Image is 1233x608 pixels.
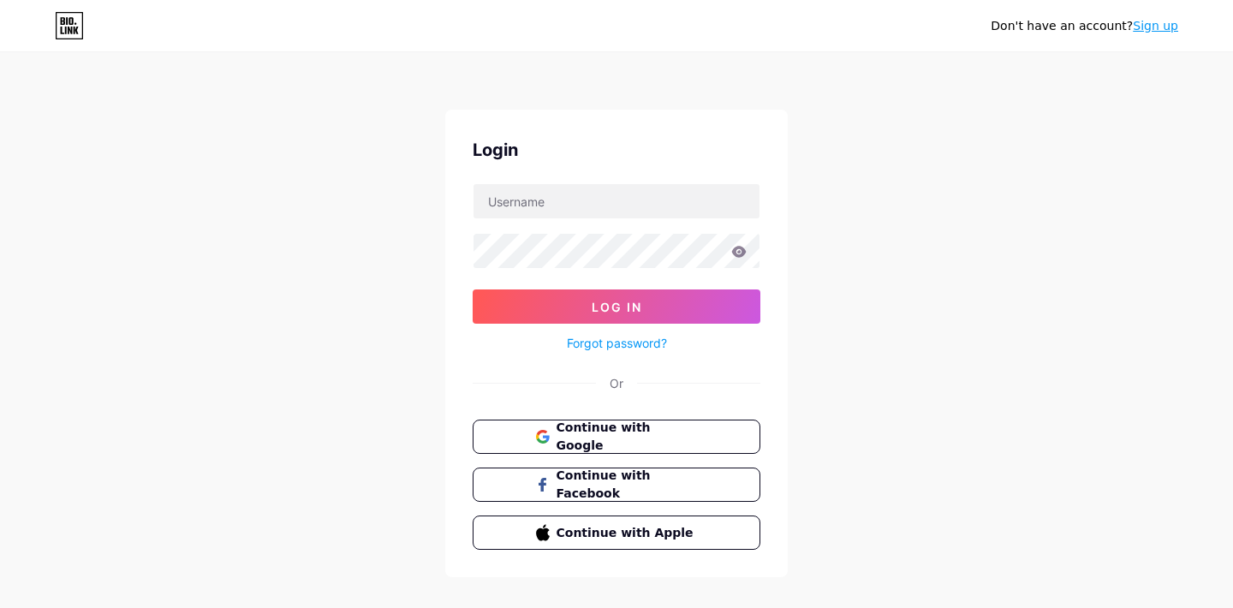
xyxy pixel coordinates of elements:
button: Continue with Facebook [473,468,760,502]
div: Login [473,137,760,163]
input: Username [474,184,759,218]
button: Continue with Google [473,420,760,454]
span: Log In [592,300,642,314]
a: Forgot password? [567,334,667,352]
div: Don't have an account? [991,17,1178,35]
button: Log In [473,289,760,324]
span: Continue with Apple [557,524,698,542]
div: Or [610,374,623,392]
button: Continue with Apple [473,516,760,550]
a: Sign up [1133,19,1178,33]
span: Continue with Google [557,419,698,455]
span: Continue with Facebook [557,467,698,503]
